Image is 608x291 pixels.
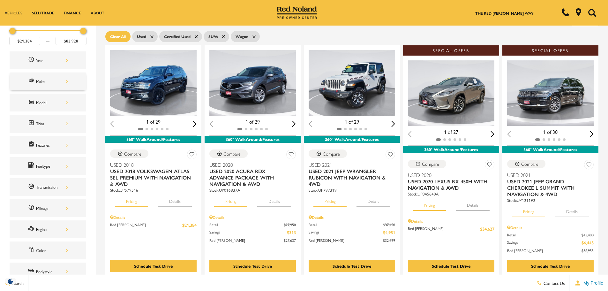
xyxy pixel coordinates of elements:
[408,172,494,191] a: Used 2020Used 2020 Lexus RX 450h With Navigation & AWD
[10,51,86,69] div: YearYear
[3,278,18,285] img: Opt-Out Icon
[10,136,86,154] div: FeaturesFeatures
[10,157,86,175] div: FueltypeFueltype
[158,193,192,207] button: details tab
[187,149,197,161] button: Save Vehicle
[480,226,494,232] span: $34,627
[507,239,594,246] a: Savings $6,445
[9,28,16,34] div: Minimum Price
[531,263,570,269] div: Schedule Test Drive
[36,120,68,127] div: Trim
[309,214,395,220] div: Pricing Details - Used 2021 Jeep Wrangler Rubicon With Navigation & 4WD
[110,222,182,228] span: Red [PERSON_NAME]
[10,220,86,238] div: EngineEngine
[209,229,296,236] a: Savings $313
[209,260,296,272] div: Schedule Test Drive - Used 2020 Acura RDX Advance Package With Navigation & AWD
[507,60,595,126] div: 1 / 2
[105,136,201,143] div: 360° WalkAround/Features
[357,193,390,207] button: details tab
[209,229,287,236] span: Savings
[284,222,296,227] del: $27,950
[309,260,395,272] div: Schedule Test Drive - Used 2021 Jeep Wrangler Rubicon With Navigation & 4WD
[309,229,395,236] a: Savings $4,951
[309,222,383,227] span: Retail
[383,229,395,236] span: $4,951
[28,141,36,149] span: Features
[110,118,197,125] div: 1 of 29
[214,193,247,207] button: pricing tab
[28,162,36,170] span: Fueltype
[56,37,86,45] input: Maximum
[28,204,36,212] span: Mileage
[223,151,241,157] div: Compare
[209,50,297,116] img: 2020 Acura RDX Advance Package 1
[507,178,589,197] span: Used 2021 Jeep Grand Cherokee L Summit With Navigation & 4WD
[507,248,582,253] span: Red [PERSON_NAME]
[391,121,395,127] div: Next slide
[36,205,68,212] div: Mileage
[10,263,86,280] div: BodystyleBodystyle
[304,136,400,143] div: 360° WalkAround/Features
[507,232,594,238] a: Retail $43,400
[386,149,395,161] button: Save Vehicle
[36,268,68,275] div: Bodystyle
[309,187,395,193] div: Stock : UP797319
[36,226,68,233] div: Engine
[507,128,594,135] div: 1 of 30
[309,229,383,236] span: Savings
[110,162,197,187] a: Used 2018Used 2018 Volkswagen Atlas SEL Premium With Navigation & AWD
[309,50,396,116] img: 2021 Jeep Wrangler Rubicon 1
[28,77,36,86] span: Make
[432,263,470,269] div: Schedule Test Drive
[485,160,494,172] button: Save Vehicle
[209,187,296,193] div: Stock : UP016837A
[80,28,86,34] div: Maximum Price
[209,149,248,158] button: Compare Vehicle
[110,187,197,193] div: Stock : UP579516
[134,263,173,269] div: Schedule Test Drive
[590,131,594,137] div: Next slide
[507,225,594,230] div: Pricing Details - Used 2021 Jeep Grand Cherokee L Summit With Navigation & 4WD
[309,168,390,187] span: Used 2021 Jeep Wrangler Rubicon With Navigation & 4WD
[502,45,598,56] div: Special Offer
[309,222,395,227] a: Retail $37,450
[209,214,296,220] div: Pricing Details - Used 2020 Acura RDX Advance Package With Navigation & AWD
[28,225,36,234] span: Engine
[584,160,594,172] button: Save Vehicle
[507,232,582,238] span: Retail
[582,232,594,238] del: $43,400
[491,131,494,137] div: Next slide
[10,73,86,90] div: MakeMake
[182,222,197,228] span: $21,384
[586,0,598,25] button: Open the search field
[208,33,218,41] span: SUVs
[209,50,297,116] div: 1 / 2
[209,222,296,227] a: Retail $27,950
[309,162,390,168] span: Used 2021
[570,275,608,291] button: Open user profile menu
[28,183,36,191] span: Transmission
[209,118,296,125] div: 1 of 29
[313,193,347,207] button: pricing tab
[309,237,383,243] span: Red [PERSON_NAME]
[110,162,192,168] span: Used 2018
[456,197,490,211] button: details tab
[383,237,395,243] span: $32,499
[110,260,197,272] div: Schedule Test Drive - Used 2018 Volkswagen Atlas SEL Premium With Navigation & AWD
[115,193,148,207] button: pricing tab
[3,278,18,285] section: Click to Open Cookie Consent Modal
[408,218,494,224] div: Pricing Details - Used 2020 Lexus RX 450h With Navigation & AWD
[236,33,248,41] span: Wagon
[209,162,291,168] span: Used 2020
[422,161,439,167] div: Compare
[287,229,296,236] span: $313
[507,239,582,246] span: Savings
[403,146,499,153] div: 360° WalkAround/Features
[408,60,495,126] img: 2020 Lexus RX 450h 1
[408,226,480,232] span: Red [PERSON_NAME]
[124,151,141,157] div: Compare
[28,267,36,276] span: Bodystyle
[521,161,538,167] div: Compare
[277,6,317,19] img: Red Noland Pre-Owned
[110,168,192,187] span: Used 2018 Volkswagen Atlas SEL Premium With Navigation & AWD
